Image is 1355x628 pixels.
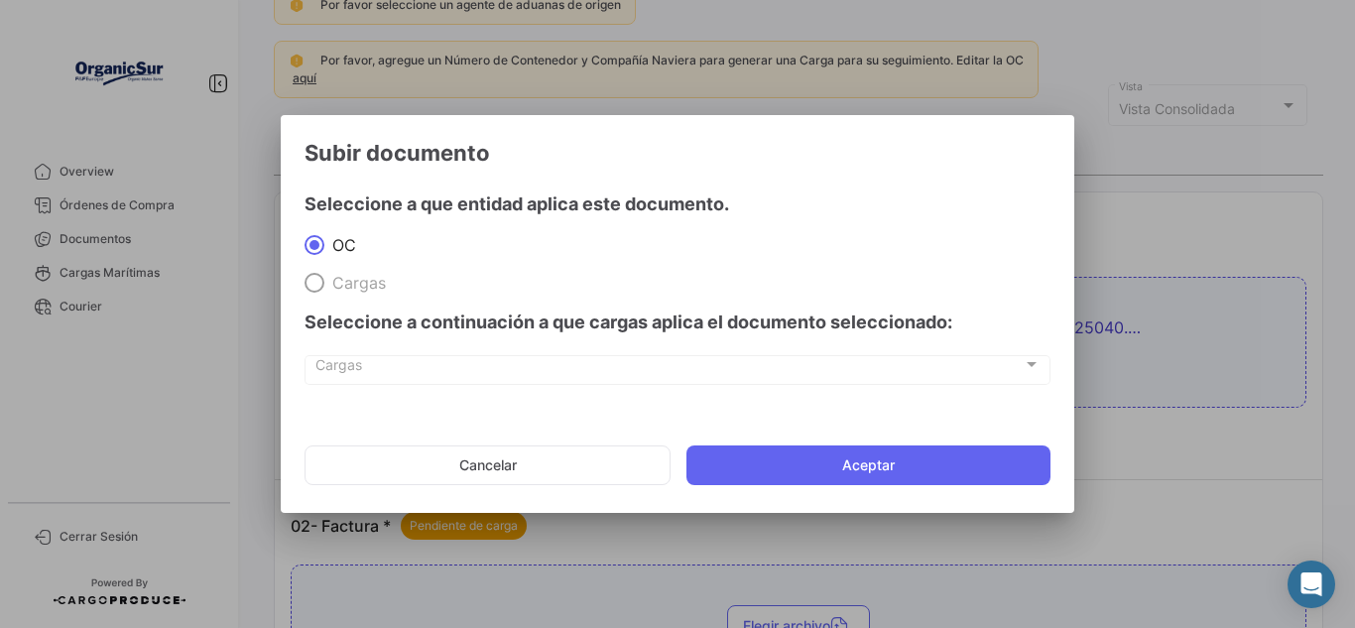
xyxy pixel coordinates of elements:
[324,273,386,293] span: Cargas
[305,190,1050,218] h4: Seleccione a que entidad aplica este documento.
[305,445,671,485] button: Cancelar
[1288,561,1335,608] div: Abrir Intercom Messenger
[305,309,1050,336] h4: Seleccione a continuación a que cargas aplica el documento seleccionado:
[305,139,1050,167] h3: Subir documento
[324,235,356,255] span: OC
[315,360,1023,377] span: Cargas
[686,445,1050,485] button: Aceptar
